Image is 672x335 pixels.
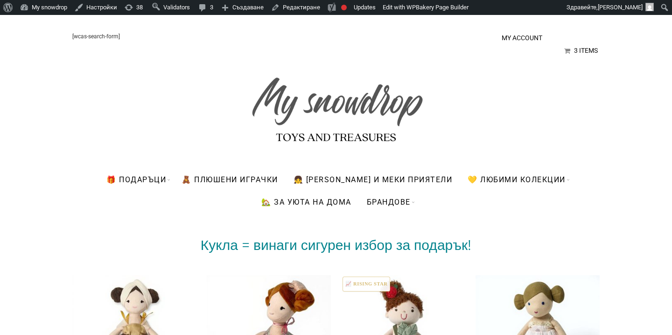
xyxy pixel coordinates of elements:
[341,5,347,10] div: Focus keyphrase not set
[65,30,607,47] div: [wcas-search-form]
[287,168,460,191] a: 👧 [PERSON_NAME] и меки приятели
[360,191,418,213] a: БРАНДОВЕ
[99,168,173,191] a: 🎁 Подаръци
[72,239,600,252] h2: Кукла = винаги сигурен избор за подарък!
[502,34,542,42] a: My Account
[247,61,425,150] img: My snowdrop
[564,48,598,54] a: 3 Items
[175,168,285,191] a: 🧸 ПЛЮШЕНИ ИГРАЧКИ
[574,47,598,54] div: 3 Items
[461,168,573,191] a: 💛 Любими Колекции
[598,4,643,11] span: [PERSON_NAME]
[254,191,358,213] a: 🏡 За уюта на дома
